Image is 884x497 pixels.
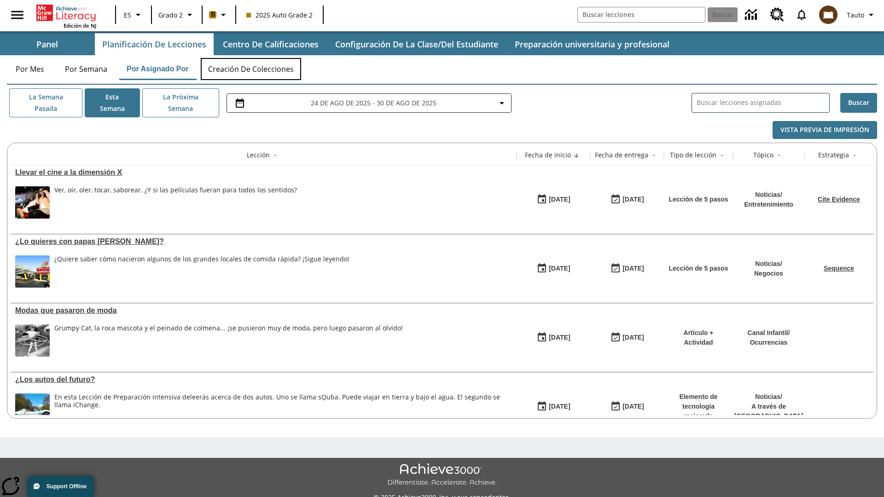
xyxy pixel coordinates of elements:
[201,58,301,80] button: Creación de colecciones
[328,33,506,55] button: Configuración de la clase/del estudiante
[622,401,644,412] div: [DATE]
[670,150,716,160] div: Tipo de lección
[607,191,647,208] button: 08/24/25: Último día en que podrá accederse la lección
[744,200,793,209] p: Entretenimiento
[847,10,864,20] span: Tauto
[669,195,728,204] p: Lección de 5 pasos
[54,324,403,332] div: Grumpy Cat, la roca mascota y el peinado de colmena... ¡se pusieron muy de moda, pero luego pasar...
[9,88,82,117] button: La semana pasada
[622,263,644,274] div: [DATE]
[54,393,500,409] testabrev: leerás acerca de dos autos. Uno se llama sQuba. Puede viajar en tierra y bajo el agua. El segundo...
[753,150,773,160] div: Tópico
[205,6,233,23] button: Boost El color de la clase es anaranjado claro. Cambiar el color de la clase.
[247,150,270,160] div: Lección
[7,58,53,80] button: Por mes
[549,332,570,343] div: [DATE]
[739,2,765,28] a: Centro de información
[534,260,573,277] button: 07/26/25: Primer día en que estuvo disponible la lección
[211,9,215,20] span: B
[549,401,570,412] div: [DATE]
[734,392,803,402] p: Noticias /
[622,194,644,205] div: [DATE]
[648,150,659,161] button: Sort
[773,150,785,161] button: Sort
[215,33,326,55] button: Centro de calificaciones
[15,324,50,357] img: foto en blanco y negro de una chica haciendo girar unos hula-hulas en la década de 1950
[824,265,854,272] a: Sequence
[54,324,403,357] div: Grumpy Cat, la roca mascota y el peinado de colmena... ¡se pusieron muy de moda, pero luego pasar...
[697,96,829,110] input: Buscar lecciones asignadas
[818,150,849,160] div: Estrategia
[15,237,512,246] a: ¿Lo quieres con papas fritas?, Lecciones
[525,150,571,160] div: Fecha de inicio
[158,10,183,20] span: Grado 2
[246,10,313,20] span: 2025 Auto Grade 2
[15,237,512,246] div: ¿Lo quieres con papas fritas?
[849,150,860,161] button: Sort
[15,306,512,315] a: Modas que pasaron de moda, Lecciones
[155,6,199,23] button: Grado: Grado 2, Elige un grado
[36,4,96,22] a: Portada
[607,260,647,277] button: 07/03/26: Último día en que podrá accederse la lección
[54,186,297,219] div: Ver, oír, oler, tocar, saborear. ¿Y si las películas fueran para todos los sentidos?
[669,328,728,347] p: Artículo + Actividad
[36,3,96,29] div: Portada
[754,269,783,278] p: Negocios
[578,7,705,22] input: Buscar campo
[15,255,50,288] img: Uno de los primeros locales de McDonald's, con el icónico letrero rojo y los arcos amarillos.
[571,150,582,161] button: Sort
[47,483,87,490] span: Support Offline
[54,255,349,288] div: ¿Quiere saber cómo nacieron algunos de los grandes locales de comida rápida? ¡Sigue leyendo!
[119,58,196,80] button: Por asignado por
[15,393,50,426] img: Un automóvil de alta tecnología flotando en el agua.
[1,33,93,55] button: Panel
[549,194,570,205] div: [DATE]
[54,255,349,263] div: ¿Quiere saber cómo nacieron algunos de los grandes locales de comida rápida? ¡Sigue leyendo!
[734,402,803,421] p: A través de [GEOGRAPHIC_DATA]
[843,6,880,23] button: Perfil/Configuración
[534,329,573,347] button: 07/19/25: Primer día en que estuvo disponible la lección
[622,332,644,343] div: [DATE]
[607,329,647,347] button: 06/30/26: Último día en que podrá accederse la lección
[142,88,219,117] button: La próxima semana
[311,98,436,108] span: 24 de ago de 2025 - 30 de ago de 2025
[4,1,31,29] button: Abrir el menú lateral
[15,376,512,384] a: ¿Los autos del futuro? , Lecciones
[595,150,648,160] div: Fecha de entrega
[231,98,507,109] button: Seleccione el intervalo de fechas opción del menú
[15,376,512,384] div: ¿Los autos del futuro?
[716,150,727,161] button: Sort
[534,398,573,416] button: 07/01/25: Primer día en que estuvo disponible la lección
[54,186,297,194] div: Ver, oír, oler, tocar, saborear. ¿Y si las películas fueran para todos los sentidos?
[818,196,860,203] a: Cite Evidence
[496,98,507,109] svg: Collapse Date Range Filter
[840,93,877,113] button: Buscar
[124,10,131,20] span: ES
[669,392,728,421] p: Elemento de tecnología mejorada
[15,168,512,177] div: Llevar el cine a la dimensión X
[744,190,793,200] p: Noticias /
[54,393,512,409] div: En esta Lección de Preparación intensiva de
[607,398,647,416] button: 08/01/26: Último día en que podrá accederse la lección
[819,6,837,24] img: avatar image
[28,476,94,497] button: Support Offline
[387,463,497,487] img: Achieve3000 Differentiate Accelerate Achieve
[85,88,140,117] button: Esta semana
[549,263,570,274] div: [DATE]
[54,393,512,426] div: En esta Lección de Preparación intensiva de leerás acerca de dos autos. Uno se llama sQuba. Puede...
[119,6,148,23] button: Lenguaje: ES, Selecciona un idioma
[748,338,790,347] p: Ocurrencias
[15,186,50,219] img: El panel situado frente a los asientos rocía con agua nebulizada al feliz público en un cine equi...
[507,33,677,55] button: Preparación universitaria y profesional
[765,2,790,27] a: Centro de recursos, Se abrirá en una pestaña nueva.
[748,328,790,338] p: Canal Infantil /
[58,58,115,80] button: Por semana
[15,168,512,177] a: Llevar el cine a la dimensión X, Lecciones
[790,3,814,27] a: Notificaciones
[64,22,96,29] span: Edición de NJ
[270,150,281,161] button: Sort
